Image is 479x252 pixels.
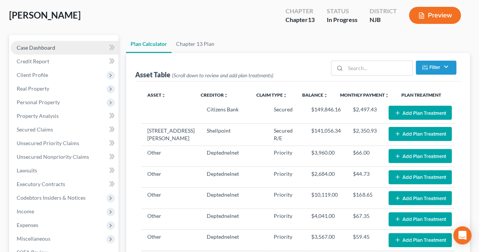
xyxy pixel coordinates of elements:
[302,92,328,98] a: Balanceunfold_more
[389,149,452,163] button: Add Plan Treatment
[268,167,305,188] td: Priority
[11,150,119,164] a: Unsecured Nonpriority Claims
[147,92,166,98] a: Assetunfold_more
[126,35,172,53] a: Plan Calculator
[141,230,201,250] td: Other
[17,99,60,105] span: Personal Property
[305,230,347,250] td: $3,567.00
[305,124,347,146] td: $141,056.34
[347,146,382,166] td: $66.00
[141,146,201,166] td: Other
[256,92,287,98] a: Claim Typeunfold_more
[141,188,201,208] td: Other
[327,16,357,24] div: In Progress
[17,167,37,174] span: Lawsuits
[11,123,119,136] a: Secured Claims
[389,212,452,226] button: Add Plan Treatment
[370,16,397,24] div: NJB
[305,103,347,124] td: $149,846.16
[17,140,79,146] span: Unsecured Priority Claims
[389,233,452,247] button: Add Plan Treatment
[286,7,315,16] div: Chapter
[389,191,452,205] button: Add Plan Treatment
[135,70,273,79] div: Asset Table
[141,124,201,146] td: [STREET_ADDRESS][PERSON_NAME]
[416,61,456,75] button: Filter
[389,106,452,120] button: Add Plan Treatment
[268,103,305,124] td: Secured
[17,222,38,228] span: Expenses
[11,177,119,191] a: Executory Contracts
[200,92,228,98] a: Creditorunfold_more
[268,124,305,146] td: Secured R/E
[17,194,86,201] span: Codebtors Insiders & Notices
[347,230,382,250] td: $59.45
[17,85,49,92] span: Real Property
[305,167,347,188] td: $2,684.00
[409,7,461,24] button: Preview
[141,167,201,188] td: Other
[201,103,268,124] td: Citizens Bank
[11,164,119,177] a: Lawsuits
[370,7,397,16] div: District
[305,146,347,166] td: $3,960.00
[347,188,382,208] td: $168.65
[347,103,382,124] td: $2,497.43
[286,16,315,24] div: Chapter
[268,188,305,208] td: Priority
[11,109,119,123] a: Property Analysis
[17,208,34,214] span: Income
[9,9,81,20] span: [PERSON_NAME]
[268,230,305,250] td: Priority
[11,41,119,55] a: Case Dashboard
[172,35,219,53] a: Chapter 13 Plan
[161,93,166,98] i: unfold_more
[389,170,452,184] button: Add Plan Treatment
[347,124,382,146] td: $2,350.93
[17,44,55,51] span: Case Dashboard
[385,93,389,98] i: unfold_more
[268,146,305,166] td: Priority
[17,113,59,119] span: Property Analysis
[305,188,347,208] td: $10,119.00
[323,93,328,98] i: unfold_more
[17,235,50,242] span: Miscellaneous
[201,230,268,250] td: Deptednelnet
[17,126,53,133] span: Secured Claims
[223,93,228,98] i: unfold_more
[340,92,389,98] a: Monthly Paymentunfold_more
[201,124,268,146] td: Shellpoint
[201,208,268,229] td: Deptednelnet
[345,61,412,75] input: Search...
[11,55,119,68] a: Credit Report
[305,208,347,229] td: $4,041.00
[17,58,49,64] span: Credit Report
[141,208,201,229] td: Other
[308,16,315,23] span: 13
[395,88,455,103] th: Plan Treatment
[453,226,471,244] div: Open Intercom Messenger
[389,127,452,141] button: Add Plan Treatment
[201,167,268,188] td: Deptednelnet
[347,208,382,229] td: $67.35
[11,136,119,150] a: Unsecured Priority Claims
[172,72,273,78] span: (Scroll down to review and add plan treatments)
[327,7,357,16] div: Status
[347,167,382,188] td: $44.73
[268,208,305,229] td: Priority
[17,181,65,187] span: Executory Contracts
[201,188,268,208] td: Deptednelnet
[17,153,89,160] span: Unsecured Nonpriority Claims
[17,72,48,78] span: Client Profile
[283,93,287,98] i: unfold_more
[201,146,268,166] td: Deptednelnet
